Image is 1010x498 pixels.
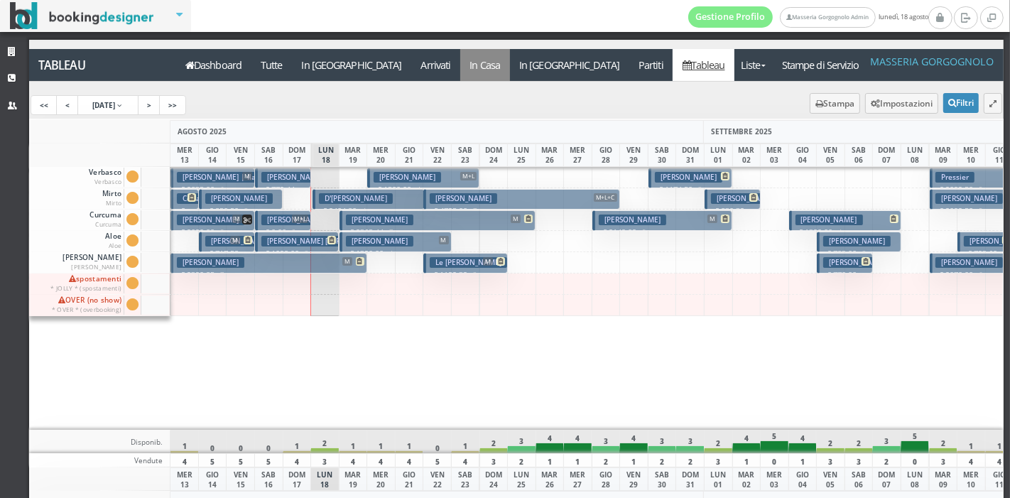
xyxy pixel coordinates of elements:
[56,95,79,115] a: <
[346,215,413,225] h3: [PERSON_NAME]
[205,193,273,204] h3: [PERSON_NAME]
[732,430,761,453] div: 4
[973,271,997,280] small: 6 notti
[198,453,227,467] div: 5
[430,257,507,268] h3: Le [PERSON_NAME]
[430,205,615,217] p: € 4725.00
[61,253,124,272] span: [PERSON_NAME]
[479,453,509,467] div: 3
[283,467,312,491] div: DOM 17
[451,144,480,167] div: SAB 23
[366,144,396,167] div: MER 20
[261,215,393,225] h3: [PERSON_NAME] | [PERSON_NAME]
[732,144,761,167] div: MAR 02
[292,215,308,223] span: M+L
[648,144,677,167] div: SAB 30
[411,185,435,195] small: 4 notti
[339,453,368,467] div: 4
[467,207,492,216] small: 7 notti
[366,453,396,467] div: 4
[507,430,536,453] div: 3
[430,193,497,204] h3: [PERSON_NAME]
[215,185,239,195] small: 6 notti
[310,467,340,491] div: LUN 18
[411,49,460,81] a: Arrivati
[479,144,509,167] div: DOM 24
[451,453,480,467] div: 4
[816,453,845,467] div: 3
[872,453,901,467] div: 2
[973,207,997,216] small: 5 notti
[384,249,408,259] small: 4 notti
[384,228,408,237] small: 7 notti
[467,271,492,280] small: 3 notti
[648,467,677,491] div: SAB 30
[563,453,592,467] div: 1
[87,210,124,229] span: Curcuma
[693,185,717,195] small: 3 notti
[935,193,1003,204] h3: [PERSON_NAME]
[592,453,621,467] div: 2
[177,269,362,281] p: € 2390.85
[451,467,480,491] div: SAB 23
[823,248,896,259] p: € 783.00
[31,95,58,115] a: <<
[310,453,340,467] div: 3
[339,144,368,167] div: MAR 19
[50,296,124,315] span: OVER (no show)
[760,430,789,453] div: 5
[619,453,648,467] div: 1
[711,126,772,136] span: SETTEMBRE 2025
[901,467,930,491] div: LUN 08
[788,430,818,453] div: 4
[675,453,705,467] div: 2
[901,144,930,167] div: LUN 08
[964,248,1009,270] p: € 723.60
[704,144,733,167] div: LUN 01
[176,49,251,81] a: Dashboard
[592,467,621,491] div: GIO 28
[817,232,901,252] button: [PERSON_NAME] € 783.00 3 notti
[592,430,621,453] div: 3
[845,144,874,167] div: SAB 06
[226,144,255,167] div: VEN 15
[170,253,366,274] button: [PERSON_NAME] M € 2390.85 7 notti
[242,172,252,180] span: M
[170,467,199,491] div: MER 13
[283,453,312,467] div: 4
[178,126,227,136] span: AGOSTO 2025
[845,430,874,453] div: 2
[215,271,239,280] small: 7 notti
[592,144,621,167] div: GIO 28
[760,144,789,167] div: MER 03
[261,248,335,259] p: € 1098.00
[423,430,452,453] div: 0
[177,215,244,225] h3: [PERSON_NAME]
[619,144,648,167] div: VEN 29
[688,6,773,28] a: Gestione Profilo
[159,95,186,115] a: >>
[423,453,452,467] div: 5
[788,144,818,167] div: GIO 04
[479,430,509,453] div: 2
[109,242,121,249] small: Aloe
[872,467,901,491] div: DOM 07
[707,215,717,223] span: M
[395,453,424,467] div: 4
[205,236,396,247] h3: [PERSON_NAME] [PERSON_NAME] | [PERSON_NAME]
[648,430,677,453] div: 3
[648,453,677,467] div: 2
[292,49,411,81] a: In [GEOGRAPHIC_DATA]
[789,210,901,231] button: [PERSON_NAME] € 1320.00 4 notti
[374,172,441,183] h3: [PERSON_NAME]
[170,144,199,167] div: MER 13
[675,144,705,167] div: DOM 31
[49,274,124,293] span: spostamenti
[510,49,629,81] a: In [GEOGRAPHIC_DATA]
[170,210,254,231] button: [PERSON_NAME] M € 2020.00 8 notti
[957,430,986,453] div: 1
[51,284,122,292] small: * JOLLY * (spostamenti)
[170,453,199,467] div: 4
[423,253,507,274] button: Le [PERSON_NAME] M € 1192.32 3 notti
[395,467,424,491] div: GIO 21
